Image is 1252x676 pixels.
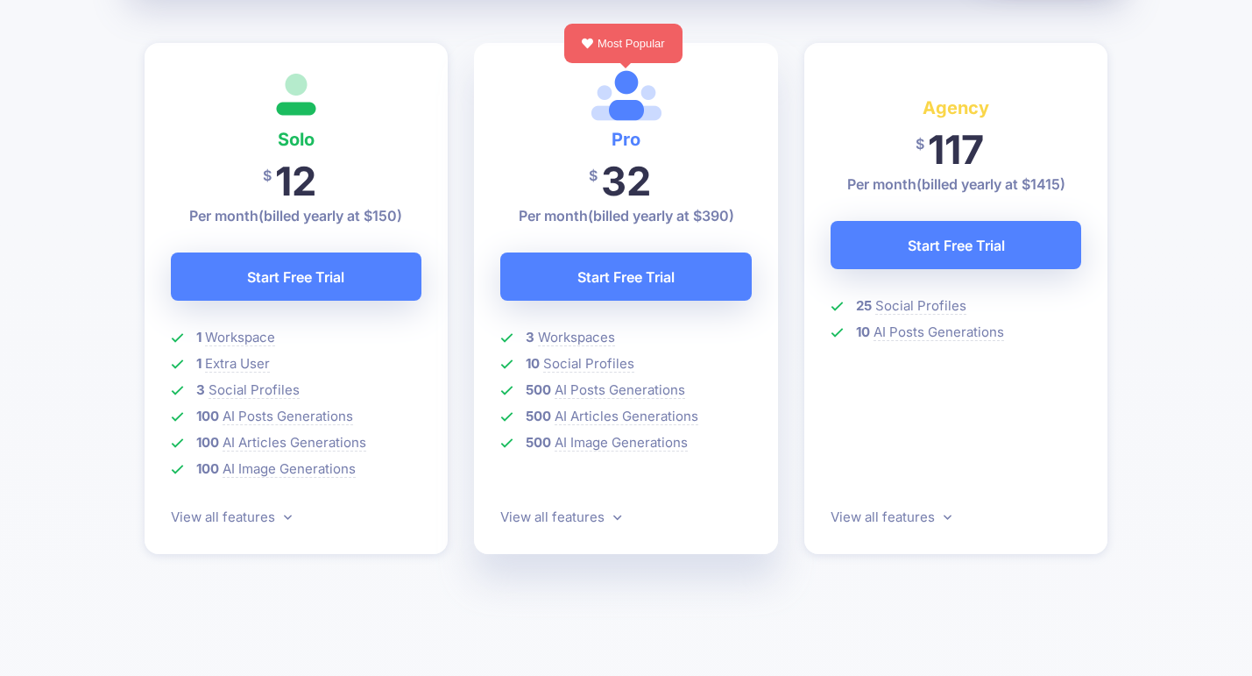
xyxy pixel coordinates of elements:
span: (billed yearly at $150) [258,207,402,224]
a: Start Free Trial [831,221,1082,269]
span: (billed yearly at $390) [588,207,734,224]
a: View all features [500,509,621,525]
span: (billed yearly at $1415) [916,175,1065,193]
b: 3 [196,381,205,398]
h4: Pro [500,125,752,153]
b: 1 [196,329,202,345]
span: Extra User [205,355,270,373]
span: Social Profiles [875,297,966,315]
p: Per month [831,174,1082,195]
span: $ [263,156,272,196]
a: View all features [831,509,951,525]
b: 500 [526,381,551,398]
b: 25 [856,297,872,314]
b: 10 [526,355,540,372]
span: Workspaces [538,329,615,346]
h4: Agency [831,94,1082,122]
b: 500 [526,408,551,424]
b: 3 [526,329,534,345]
a: Start Free Trial [500,253,752,301]
b: 500 [526,434,551,451]
span: Workspace [205,329,275,346]
span: AI Posts Generations [874,324,1004,341]
h4: Solo [171,125,422,153]
span: AI Articles Generations [555,408,698,425]
span: 12 [275,157,316,205]
a: Start Free Trial [171,253,422,301]
span: AI Image Generations [555,434,688,452]
span: Social Profiles [209,381,300,399]
p: Per month [171,205,422,226]
b: 1 [196,355,202,372]
span: AI Posts Generations [555,381,685,399]
p: Per month [500,205,752,226]
span: 117 [928,125,984,174]
span: $ [589,156,598,196]
b: 10 [856,324,870,340]
span: $ [916,125,924,164]
span: 32 [601,157,651,205]
span: Social Profiles [543,355,634,373]
div: Most Popular [564,24,683,63]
